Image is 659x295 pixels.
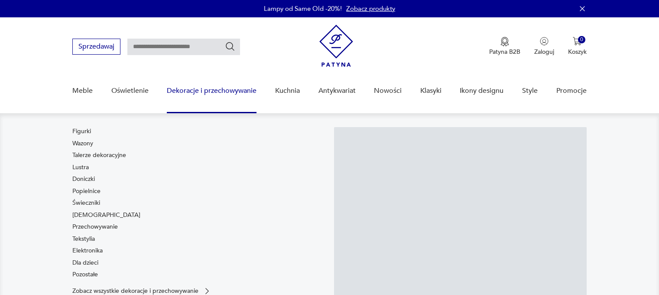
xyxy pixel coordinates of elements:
[460,74,503,108] a: Ikony designu
[72,270,98,279] a: Pozostałe
[319,25,353,67] img: Patyna - sklep z meblami i dekoracjami vintage
[167,74,256,108] a: Dekoracje i przechowywanie
[540,37,549,46] img: Ikonka użytkownika
[225,41,235,52] button: Szukaj
[346,4,395,13] a: Zobacz produkty
[72,187,101,196] a: Popielnice
[72,199,100,207] a: Świeczniki
[72,235,95,243] a: Tekstylia
[556,74,587,108] a: Promocje
[534,48,554,56] p: Zaloguj
[72,246,103,255] a: Elektronika
[111,74,149,108] a: Oświetlenie
[264,4,342,13] p: Lampy od Same Old -20%!
[522,74,538,108] a: Style
[72,127,91,136] a: Figurki
[578,36,585,43] div: 0
[72,139,93,148] a: Wazony
[568,37,587,56] button: 0Koszyk
[72,288,198,294] p: Zobacz wszystkie dekoracje i przechowywanie
[420,74,441,108] a: Klasyki
[72,163,89,172] a: Lustra
[72,175,95,184] a: Doniczki
[489,37,520,56] button: Patyna B2B
[275,74,300,108] a: Kuchnia
[500,37,509,46] img: Ikona medalu
[568,48,587,56] p: Koszyk
[72,223,118,231] a: Przechowywanie
[72,44,120,50] a: Sprzedawaj
[489,48,520,56] p: Patyna B2B
[534,37,554,56] button: Zaloguj
[318,74,356,108] a: Antykwariat
[72,259,98,267] a: Dla dzieci
[374,74,402,108] a: Nowości
[573,37,581,46] img: Ikona koszyka
[72,211,140,220] a: [DEMOGRAPHIC_DATA]
[72,151,126,160] a: Talerze dekoracyjne
[72,39,120,55] button: Sprzedawaj
[72,74,93,108] a: Meble
[489,37,520,56] a: Ikona medaluPatyna B2B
